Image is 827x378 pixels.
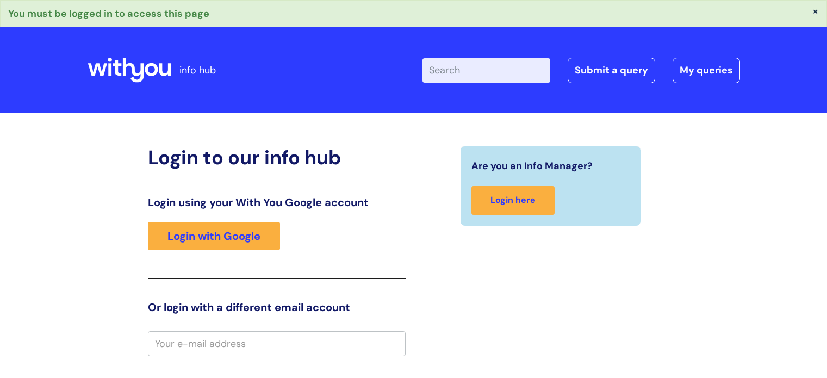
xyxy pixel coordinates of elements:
[568,58,655,83] a: Submit a query
[471,186,555,215] a: Login here
[673,58,740,83] a: My queries
[471,157,593,175] span: Are you an Info Manager?
[148,222,280,250] a: Login with Google
[812,6,819,16] button: ×
[148,146,406,169] h2: Login to our info hub
[148,331,406,356] input: Your e-mail address
[148,196,406,209] h3: Login using your With You Google account
[148,301,406,314] h3: Or login with a different email account
[422,58,550,82] input: Search
[179,61,216,79] p: info hub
